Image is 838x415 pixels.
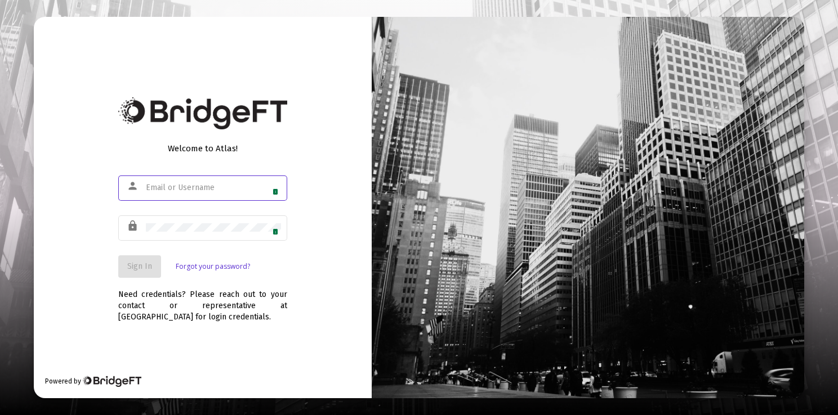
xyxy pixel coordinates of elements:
span: 1 [273,228,279,235]
span: 1 [273,188,279,195]
div: Powered by [45,376,141,387]
img: npw-badge-icon.svg [268,223,277,232]
div: Welcome to Atlas! [118,143,287,154]
div: Need credentials? Please reach out to your contact or representative at [GEOGRAPHIC_DATA] for log... [118,278,287,323]
a: Forgot your password? [176,261,250,272]
img: Bridge Financial Technology Logo [118,97,287,129]
img: npw-badge-icon.svg [268,183,277,192]
button: Sign In [118,255,161,278]
input: Email or Username [146,183,281,192]
span: Sign In [127,261,152,271]
mat-icon: lock [127,219,140,233]
mat-icon: person [127,179,140,193]
img: Bridge Financial Technology Logo [82,376,141,387]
